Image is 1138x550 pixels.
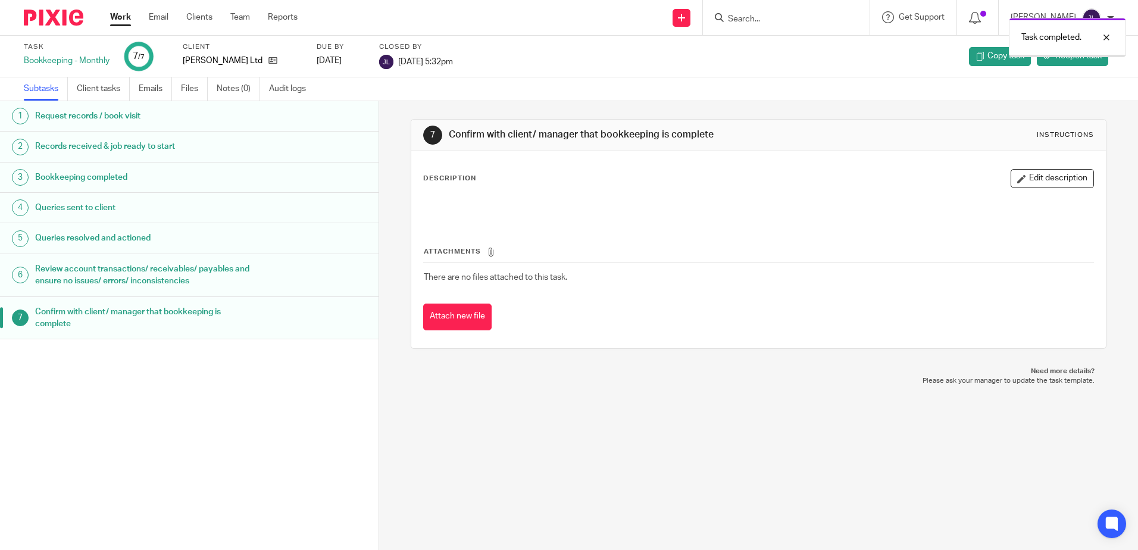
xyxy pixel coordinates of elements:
div: [DATE] [317,55,364,67]
div: 2 [12,139,29,155]
a: Subtasks [24,77,68,101]
label: Closed by [379,42,453,52]
h1: Review account transactions/ receivables/ payables and ensure no issues/ errors/ inconsistencies [35,260,257,290]
img: Pixie [24,10,83,26]
a: Emails [139,77,172,101]
h1: Confirm with client/ manager that bookkeeping is complete [35,303,257,333]
div: 4 [12,199,29,216]
h1: Records received & job ready to start [35,137,257,155]
label: Due by [317,42,364,52]
a: Notes (0) [217,77,260,101]
div: 7 [12,310,29,326]
div: Bookkeeping - Monthly [24,55,110,67]
span: [DATE] 5:32pm [398,57,453,65]
div: 6 [12,267,29,283]
a: Clients [186,11,212,23]
div: 5 [12,230,29,247]
h1: Queries resolved and actioned [35,229,257,247]
img: svg%3E [379,55,393,69]
a: Email [149,11,168,23]
button: Edit description [1011,169,1094,188]
a: Reports [268,11,298,23]
a: Work [110,11,131,23]
a: Team [230,11,250,23]
img: svg%3E [1082,8,1101,27]
small: /7 [138,54,145,60]
div: 7 [133,49,145,63]
h1: Confirm with client/ manager that bookkeeping is complete [449,129,784,141]
a: Files [181,77,208,101]
h1: Request records / book visit [35,107,257,125]
a: Audit logs [269,77,315,101]
a: Client tasks [77,77,130,101]
p: Please ask your manager to update the task template. [423,376,1094,386]
p: Need more details? [423,367,1094,376]
button: Attach new file [423,304,492,330]
span: Attachments [424,248,481,255]
div: Instructions [1037,130,1094,140]
h1: Queries sent to client [35,199,257,217]
label: Task [24,42,110,52]
h1: Bookkeeping completed [35,168,257,186]
div: 3 [12,169,29,186]
p: Description [423,174,476,183]
span: There are no files attached to this task. [424,273,567,282]
div: 1 [12,108,29,124]
p: Task completed. [1021,32,1081,43]
p: [PERSON_NAME] Ltd [183,55,262,67]
label: Client [183,42,302,52]
div: 7 [423,126,442,145]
